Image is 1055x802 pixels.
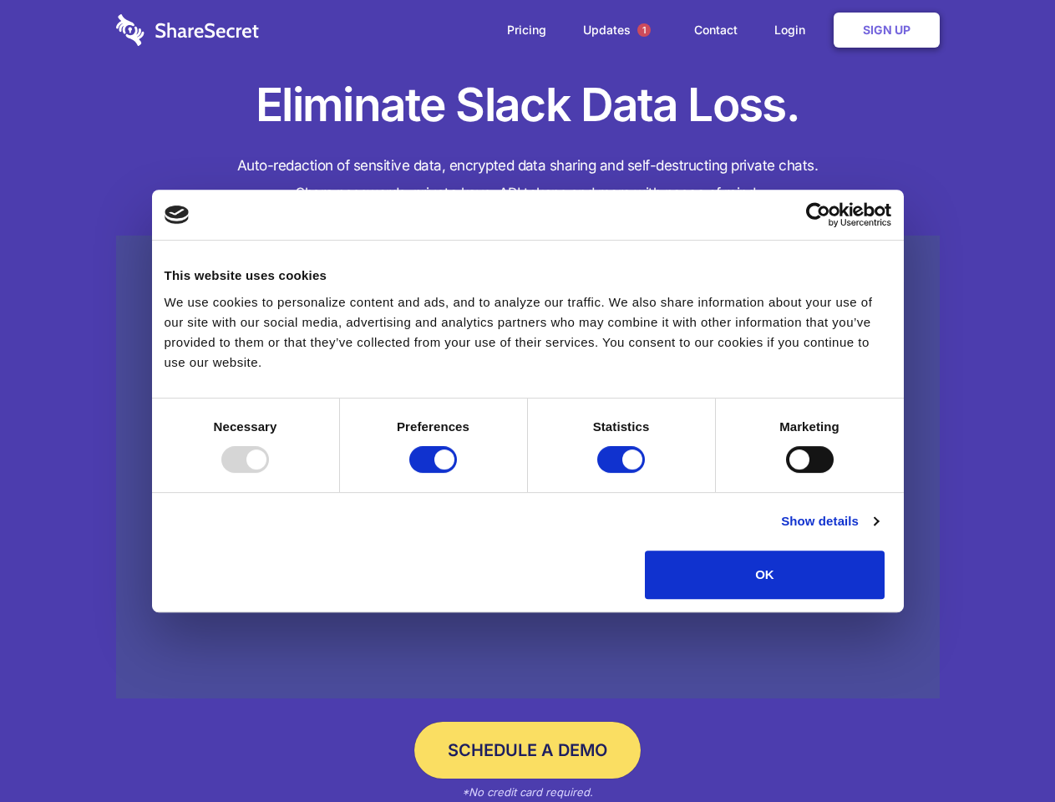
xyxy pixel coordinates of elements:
img: logo-wordmark-white-trans-d4663122ce5f474addd5e946df7df03e33cb6a1c49d2221995e7729f52c070b2.svg [116,14,259,46]
img: logo [165,206,190,224]
em: *No credit card required. [462,785,593,799]
strong: Necessary [214,419,277,434]
div: We use cookies to personalize content and ads, and to analyze our traffic. We also share informat... [165,292,891,373]
button: OK [645,551,885,599]
a: Schedule a Demo [414,722,641,779]
a: Show details [781,511,878,531]
a: Login [758,4,830,56]
a: Pricing [490,4,563,56]
h4: Auto-redaction of sensitive data, encrypted data sharing and self-destructing private chats. Shar... [116,152,940,207]
a: Usercentrics Cookiebot - opens in a new window [745,202,891,227]
div: This website uses cookies [165,266,891,286]
span: 1 [637,23,651,37]
strong: Statistics [593,419,650,434]
strong: Marketing [779,419,839,434]
a: Contact [677,4,754,56]
a: Wistia video thumbnail [116,236,940,699]
a: Sign Up [834,13,940,48]
h1: Eliminate Slack Data Loss. [116,75,940,135]
strong: Preferences [397,419,469,434]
